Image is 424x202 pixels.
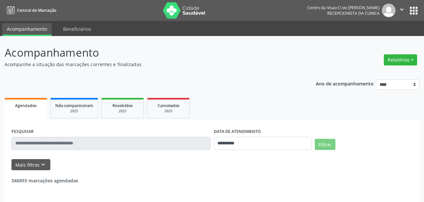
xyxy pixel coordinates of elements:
[15,103,37,108] span: Agendados
[5,45,295,61] p: Acompanhamento
[214,127,261,137] label: DATA DE ATENDIMENTO
[327,10,380,16] span: Recepcionista da clínica
[158,103,179,108] span: Cancelados
[398,6,405,13] i: 
[307,5,380,10] div: Centro da Visao Cl de [PERSON_NAME]
[11,127,34,137] label: PESQUISAR
[2,23,52,36] a: Acompanhamento
[112,103,133,108] span: Resolvidos
[382,4,396,17] img: img
[55,109,93,114] div: 2025
[315,139,335,150] button: Filtrar
[396,4,408,17] button: 
[384,54,417,65] button: Relatórios
[152,109,185,114] div: 2025
[40,161,47,168] i: keyboard_arrow_down
[5,5,56,16] a: Central de Marcação
[106,109,139,114] div: 2025
[11,177,78,184] strong: 346893 marcações agendadas
[11,159,50,171] button: Mais filtroskeyboard_arrow_down
[5,61,295,68] p: Acompanhe a situação das marcações correntes e finalizadas
[408,5,419,16] button: apps
[17,8,56,13] span: Central de Marcação
[59,23,96,35] a: Beneficiários
[316,79,374,87] p: Ano de acompanhamento
[55,103,93,108] span: Não compareceram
